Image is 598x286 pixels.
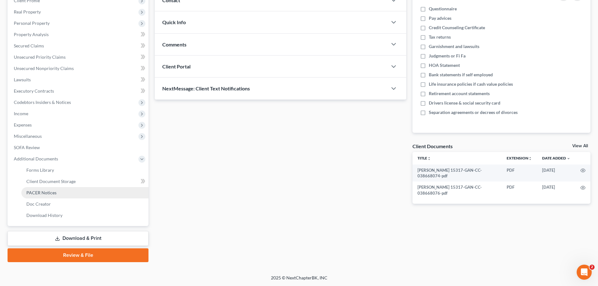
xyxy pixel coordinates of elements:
a: Titleunfold_more [418,156,431,160]
span: Unsecured Nonpriority Claims [14,66,74,71]
span: Retirement account statements [429,90,490,97]
span: Credit Counseling Certificate [429,24,485,31]
span: Client Document Storage [26,179,76,184]
a: SOFA Review [9,142,148,153]
a: Executory Contracts [9,85,148,97]
span: Client Portal [162,63,191,69]
span: PACER Notices [26,190,57,195]
iframe: Intercom live chat [577,265,592,280]
i: unfold_more [427,157,431,160]
a: Client Document Storage [21,176,148,187]
a: Property Analysis [9,29,148,40]
span: Comments [162,41,186,47]
span: Personal Property [14,20,50,26]
span: Bank statements if self employed [429,72,493,78]
a: Download & Print [8,231,148,246]
span: Income [14,111,28,116]
span: Miscellaneous [14,133,42,139]
span: Quick Info [162,19,186,25]
a: Download History [21,210,148,221]
span: NextMessage: Client Text Notifications [162,85,250,91]
td: [PERSON_NAME] 15317-GAN-CC-038668076-pdf [412,181,502,199]
i: unfold_more [528,157,532,160]
span: Questionnaire [429,6,457,12]
a: Doc Creator [21,198,148,210]
div: 2025 © NextChapterBK, INC [120,275,478,286]
span: Real Property [14,9,41,14]
span: Doc Creator [26,201,51,207]
a: Extensionunfold_more [507,156,532,160]
span: Forms Library [26,167,54,173]
a: Review & File [8,248,148,262]
span: Expenses [14,122,32,127]
a: View All [572,144,588,148]
span: Lawsuits [14,77,31,82]
span: Property Analysis [14,32,49,37]
a: Secured Claims [9,40,148,51]
td: [PERSON_NAME] 15317-GAN-CC-038668074-pdf [412,165,502,182]
a: PACER Notices [21,187,148,198]
span: Download History [26,213,62,218]
span: Garnishment and lawsuits [429,43,479,50]
i: expand_more [567,157,570,160]
td: PDF [502,165,537,182]
span: HOA Statement [429,62,460,68]
span: Judgments or Fi Fa [429,53,466,59]
a: Lawsuits [9,74,148,85]
td: [DATE] [537,165,575,182]
span: Pay advices [429,15,451,21]
span: Unsecured Priority Claims [14,54,66,60]
span: Secured Claims [14,43,44,48]
span: SOFA Review [14,145,40,150]
a: Forms Library [21,165,148,176]
a: Unsecured Nonpriority Claims [9,63,148,74]
span: Additional Documents [14,156,58,161]
a: Date Added expand_more [542,156,570,160]
span: Separation agreements or decrees of divorces [429,109,518,116]
span: Codebtors Insiders & Notices [14,100,71,105]
td: [DATE] [537,181,575,199]
div: Client Documents [412,143,453,149]
span: Life insurance policies if cash value policies [429,81,513,87]
a: Unsecured Priority Claims [9,51,148,63]
span: 2 [590,265,595,270]
span: Drivers license & social security card [429,100,500,106]
span: Executory Contracts [14,88,54,94]
span: Tax returns [429,34,451,40]
td: PDF [502,181,537,199]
